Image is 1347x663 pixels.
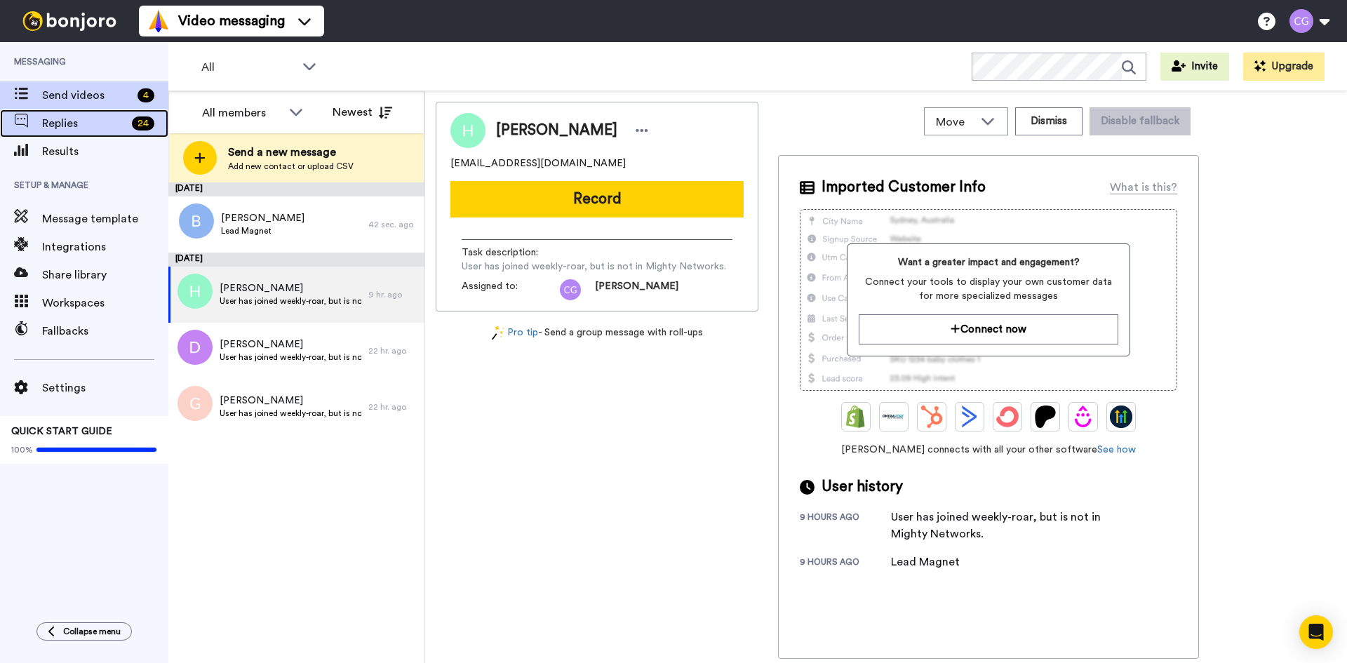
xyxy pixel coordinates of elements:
div: What is this? [1110,179,1177,196]
button: Connect now [859,314,1118,344]
button: Upgrade [1243,53,1325,81]
span: [PERSON_NAME] [221,211,304,225]
span: Send videos [42,87,132,104]
span: User has joined weekly-roar, but is not in Mighty Networks. [462,260,726,274]
img: ActiveCampaign [958,406,981,428]
div: 22 hr. ago [368,345,417,356]
img: Image of Kevin [450,113,485,148]
span: Replies [42,115,126,132]
span: Want a greater impact and engagement? [859,255,1118,269]
span: [PERSON_NAME] [595,279,678,300]
span: Message template [42,210,168,227]
span: User history [822,476,903,497]
span: Move [936,114,974,130]
div: 24 [132,116,154,130]
img: Drip [1072,406,1094,428]
button: Record [450,181,744,217]
span: Assigned to: [462,279,560,300]
img: b.png [179,203,214,239]
img: h.png [177,274,213,309]
a: Pro tip [492,326,538,340]
span: [PERSON_NAME] [220,281,361,295]
span: Fallbacks [42,323,168,340]
img: cg.png [560,279,581,300]
span: [PERSON_NAME] connects with all your other software [800,443,1177,457]
span: Connect your tools to display your own customer data for more specialized messages [859,275,1118,303]
span: 100% [11,444,33,455]
span: User has joined weekly-roar, but is not in Mighty Networks. [220,295,361,307]
img: ConvertKit [996,406,1019,428]
div: 22 hr. ago [368,401,417,413]
div: 9 hours ago [800,511,891,542]
span: Video messaging [178,11,285,31]
div: User has joined weekly-roar, but is not in Mighty Networks. [891,509,1115,542]
div: 9 hr. ago [368,289,417,300]
img: magic-wand.svg [492,326,504,340]
span: Imported Customer Info [822,177,986,198]
span: Share library [42,267,168,283]
button: Invite [1160,53,1229,81]
span: Send a new message [228,144,354,161]
img: Ontraport [883,406,905,428]
span: [PERSON_NAME] [496,120,617,141]
a: See how [1097,445,1136,455]
button: Disable fallback [1090,107,1191,135]
span: Add new contact or upload CSV [228,161,354,172]
div: [DATE] [168,253,424,267]
span: Workspaces [42,295,168,312]
div: [DATE] [168,182,424,196]
img: d.png [177,330,213,365]
img: Shopify [845,406,867,428]
span: Settings [42,380,168,396]
img: g.png [177,386,213,421]
span: Collapse menu [63,626,121,637]
img: vm-color.svg [147,10,170,32]
span: Task description : [462,246,560,260]
button: Dismiss [1015,107,1083,135]
span: Results [42,143,168,160]
button: Newest [322,98,403,126]
img: Hubspot [920,406,943,428]
button: Collapse menu [36,622,132,641]
span: User has joined weekly-roar, but is not in Mighty Networks. [220,408,361,419]
div: 9 hours ago [800,556,891,570]
span: [EMAIL_ADDRESS][DOMAIN_NAME] [450,156,626,170]
span: [PERSON_NAME] [220,394,361,408]
span: Integrations [42,239,168,255]
div: 42 sec. ago [368,219,417,230]
span: All [201,59,295,76]
img: bj-logo-header-white.svg [17,11,122,31]
div: 4 [138,88,154,102]
img: Patreon [1034,406,1057,428]
span: QUICK START GUIDE [11,427,112,436]
div: Open Intercom Messenger [1299,615,1333,649]
div: All members [202,105,282,121]
span: [PERSON_NAME] [220,337,361,351]
span: User has joined weekly-roar, but is not in Mighty Networks. [220,351,361,363]
div: - Send a group message with roll-ups [436,326,758,340]
img: GoHighLevel [1110,406,1132,428]
div: Lead Magnet [891,554,961,570]
span: Lead Magnet [221,225,304,236]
